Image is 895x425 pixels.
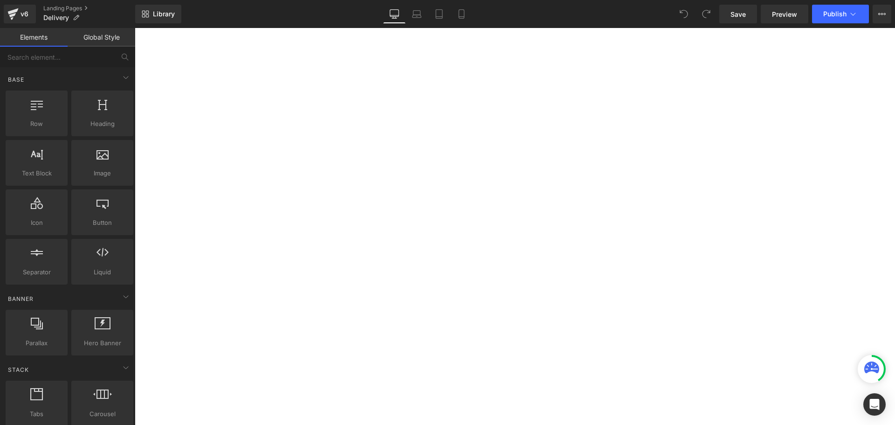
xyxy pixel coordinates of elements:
span: Heading [74,119,131,129]
span: Liquid [74,267,131,277]
button: Publish [812,5,869,23]
a: Mobile [450,5,473,23]
span: Delivery [43,14,69,21]
span: Save [730,9,746,19]
a: v6 [4,5,36,23]
a: Desktop [383,5,406,23]
span: Library [153,10,175,18]
span: Base [7,75,25,84]
a: Landing Pages [43,5,135,12]
span: Publish [823,10,847,18]
button: Undo [675,5,693,23]
span: Image [74,168,131,178]
span: Button [74,218,131,228]
button: Redo [697,5,716,23]
span: Carousel [74,409,131,419]
a: Laptop [406,5,428,23]
span: Separator [8,267,65,277]
a: Preview [761,5,808,23]
span: Text Block [8,168,65,178]
button: More [873,5,891,23]
span: Preview [772,9,797,19]
span: Row [8,119,65,129]
span: Stack [7,365,30,374]
span: Tabs [8,409,65,419]
div: Open Intercom Messenger [863,393,886,416]
a: New Library [135,5,181,23]
span: Banner [7,294,34,303]
span: Parallax [8,338,65,348]
a: Tablet [428,5,450,23]
span: Icon [8,218,65,228]
span: Hero Banner [74,338,131,348]
div: v6 [19,8,30,20]
a: Global Style [68,28,135,47]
